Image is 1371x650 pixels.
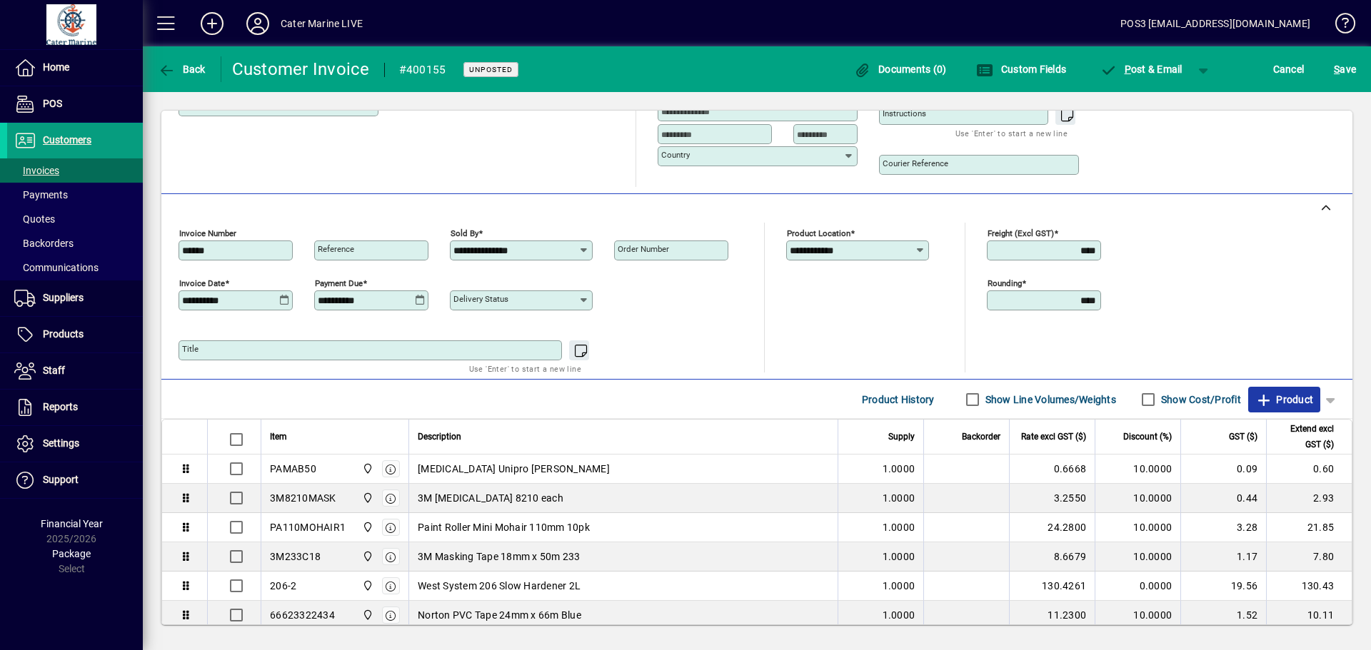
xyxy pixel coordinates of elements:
span: 1.0000 [883,608,915,622]
span: Cater Marine [358,578,375,594]
span: [MEDICAL_DATA] Unipro [PERSON_NAME] [418,462,610,476]
td: 21.85 [1266,513,1352,542]
mat-label: Invoice date [179,278,225,288]
div: 0.6668 [1018,462,1086,476]
div: 206-2 [270,579,296,593]
mat-hint: Use 'Enter' to start a new line [469,360,581,377]
mat-label: Reference [318,244,354,254]
mat-label: Sold by [451,228,478,238]
div: 3.2550 [1018,491,1086,505]
button: Add [189,11,235,36]
span: Cater Marine [358,607,375,623]
span: Cancel [1273,58,1305,81]
button: Custom Fields [973,56,1070,82]
span: Invoices [14,165,59,176]
td: 0.09 [1180,455,1266,484]
span: ost & Email [1100,64,1182,75]
span: Product History [862,388,935,411]
span: Payments [14,189,68,200]
td: 10.0000 [1095,455,1180,484]
div: 11.2300 [1018,608,1086,622]
a: Settings [7,426,143,462]
span: P [1125,64,1131,75]
span: Communications [14,262,99,273]
td: 10.0000 [1095,513,1180,542]
span: S [1334,64,1340,75]
mat-label: Rounding [988,278,1022,288]
button: Cancel [1270,56,1308,82]
mat-label: Invoice number [179,228,236,238]
td: 1.17 [1180,542,1266,572]
a: Payments [7,183,143,207]
span: 1.0000 [883,520,915,534]
button: Post & Email [1093,56,1190,82]
span: Unposted [469,65,513,74]
span: ave [1334,58,1356,81]
span: Supply [888,429,915,445]
div: POS3 [EMAIL_ADDRESS][DOMAIN_NAME] [1120,12,1310,35]
span: Cater Marine [358,519,375,535]
span: Documents (0) [854,64,947,75]
label: Show Cost/Profit [1158,392,1241,407]
a: Staff [7,353,143,389]
mat-label: Order number [618,244,669,254]
div: Customer Invoice [232,58,370,81]
div: Cater Marine LIVE [281,12,363,35]
td: 7.80 [1266,542,1352,572]
mat-label: Freight (excl GST) [988,228,1054,238]
a: Home [7,50,143,86]
button: Back [154,56,209,82]
span: 3M Masking Tape 18mm x 50m 233 [418,549,581,564]
app-page-header-button: Back [143,56,221,82]
td: 1.52 [1180,601,1266,630]
td: 130.43 [1266,572,1352,601]
span: Support [43,474,79,485]
span: 1.0000 [883,491,915,505]
td: 10.0000 [1095,484,1180,513]
div: 66623322434 [270,608,335,622]
span: Cater Marine [358,549,375,564]
mat-label: Title [182,344,199,354]
span: Settings [43,437,79,449]
a: Invoices [7,158,143,183]
button: Profile [235,11,281,36]
span: Products [43,328,84,340]
span: Discount (%) [1123,429,1172,445]
span: Suppliers [43,292,84,303]
span: Backorders [14,238,74,249]
a: Quotes [7,207,143,231]
div: PA110MOHAIR1 [270,520,346,534]
span: 1.0000 [883,462,915,476]
span: Rate excl GST ($) [1021,429,1086,445]
a: Knowledge Base [1325,3,1353,49]
span: Financial Year [41,518,103,529]
mat-label: Delivery status [453,294,508,304]
span: Norton PVC Tape 24mm x 66m Blue [418,608,581,622]
button: Product History [856,387,940,412]
td: 0.0000 [1095,572,1180,601]
span: Custom Fields [976,64,1066,75]
div: PAMAB50 [270,462,316,476]
span: 3M [MEDICAL_DATA] 8210 each [418,491,563,505]
span: 1.0000 [883,579,915,593]
span: GST ($) [1229,429,1257,445]
span: Paint Roller Mini Mohair 110mm 10pk [418,520,590,534]
label: Show Line Volumes/Weights [983,392,1116,407]
span: POS [43,98,62,109]
button: Save [1330,56,1360,82]
mat-label: Country [661,150,690,160]
div: 24.2800 [1018,520,1086,534]
a: Support [7,462,143,498]
div: 3M233C18 [270,549,321,564]
td: 0.60 [1266,455,1352,484]
button: Product [1248,387,1320,412]
td: 0.44 [1180,484,1266,513]
a: Backorders [7,231,143,255]
a: Communications [7,255,143,280]
mat-label: Product location [787,228,850,238]
td: 19.56 [1180,572,1266,601]
div: 8.6679 [1018,549,1086,564]
a: Reports [7,390,143,425]
td: 3.28 [1180,513,1266,542]
span: Reports [43,401,78,412]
